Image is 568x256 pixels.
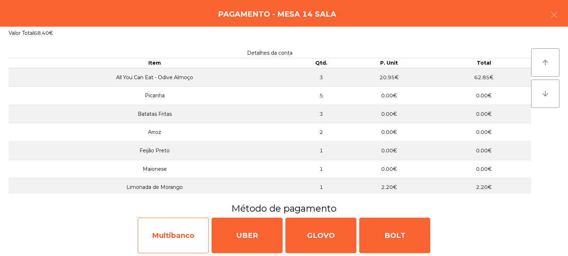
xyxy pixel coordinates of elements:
td: 3 [301,68,342,87]
div: GLOVO [285,218,356,253]
td: 5 [301,87,342,105]
button: arrow_upward [531,48,559,77]
td: Maionese [9,160,301,178]
h4: Pagamento - Mesa 14 Sala [218,9,336,20]
h3: Método de pagamento [5,202,563,215]
td: All You Can Eat - Odive Almoço [9,68,301,87]
td: 1 [301,160,342,178]
div: BOLT [359,218,430,253]
button: arrow_downward [531,80,559,108]
td: 2.20€ [342,178,436,197]
th: P. Unit [342,58,436,68]
td: 0.00€ [342,87,436,105]
td: 0.00€ [342,123,436,142]
td: 0.00€ [437,87,531,105]
i: arrow_downward [541,89,550,98]
td: 0.00€ [437,142,531,160]
th: Item [9,58,301,68]
td: 0.00€ [437,105,531,123]
td: 2 [301,123,342,142]
td: Feijão Preto [9,142,301,160]
td: Picanha [9,87,301,105]
td: 0.00€ [437,123,531,142]
td: 1 [301,142,342,160]
td: 1 [301,178,342,197]
td: Arroz [9,123,301,142]
th: Total [437,58,531,68]
i: arrow_upward [541,58,550,67]
td: 0.00€ [342,142,436,160]
span: 68.40€ [34,30,53,36]
td: 2.20€ [437,178,531,197]
td: Limonada de Morango [9,178,301,197]
td: 3 [301,105,342,123]
td: 62.85€ [437,68,531,87]
div: Multibanco [138,218,209,253]
th: Qtd. [301,58,342,68]
td: 0.00€ [437,160,531,178]
td: 20.95€ [342,68,436,87]
td: Batatas Fritas [9,105,301,123]
span: Detalhes da conta [247,50,293,56]
span: Valor Total [9,30,34,36]
td: 0.00€ [342,160,436,178]
td: 0.00€ [342,105,436,123]
div: UBER [212,218,283,253]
